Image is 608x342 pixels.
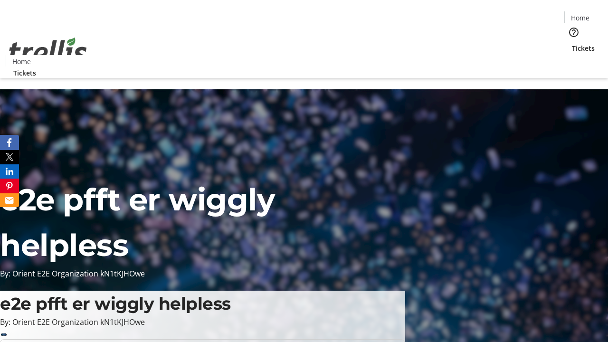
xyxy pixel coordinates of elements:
button: Cart [564,53,583,72]
a: Tickets [6,68,44,78]
a: Home [6,57,37,66]
span: Tickets [13,68,36,78]
span: Tickets [572,43,595,53]
a: Home [565,13,595,23]
span: Home [571,13,589,23]
span: Home [12,57,31,66]
a: Tickets [564,43,602,53]
button: Help [564,23,583,42]
img: Orient E2E Organization kN1tKJHOwe's Logo [6,27,90,75]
